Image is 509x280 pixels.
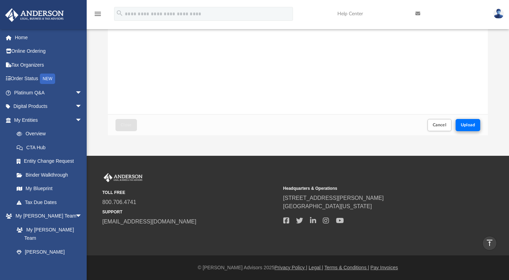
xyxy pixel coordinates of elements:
[10,245,89,267] a: [PERSON_NAME] System
[75,113,89,127] span: arrow_drop_down
[10,182,89,196] a: My Blueprint
[5,58,93,72] a: Tax Organizers
[433,123,447,127] span: Cancel
[283,195,384,201] a: [STREET_ADDRESS][PERSON_NAME]
[5,209,89,223] a: My [PERSON_NAME] Teamarrow_drop_down
[370,265,398,270] a: Pay Invoices
[75,86,89,100] span: arrow_drop_down
[10,223,86,245] a: My [PERSON_NAME] Team
[94,13,102,18] a: menu
[102,219,196,224] a: [EMAIL_ADDRESS][DOMAIN_NAME]
[5,100,93,113] a: Digital Productsarrow_drop_down
[456,119,481,131] button: Upload
[10,154,93,168] a: Entity Change Request
[10,195,93,209] a: Tax Due Dates
[10,127,93,141] a: Overview
[10,141,93,154] a: CTA Hub
[283,203,372,209] a: [GEOGRAPHIC_DATA][US_STATE]
[325,265,369,270] a: Terms & Conditions |
[102,199,136,205] a: 800.706.4741
[87,264,509,271] div: © [PERSON_NAME] Advisors 2025
[3,8,66,22] img: Anderson Advisors Platinum Portal
[75,209,89,223] span: arrow_drop_down
[275,265,308,270] a: Privacy Policy |
[283,185,459,192] small: Headquarters & Operations
[102,209,278,215] small: SUPPORT
[309,265,323,270] a: Legal |
[75,100,89,114] span: arrow_drop_down
[461,123,475,127] span: Upload
[5,113,93,127] a: My Entitiesarrow_drop_down
[40,74,55,84] div: NEW
[121,123,132,127] span: Close
[428,119,452,131] button: Cancel
[102,173,144,182] img: Anderson Advisors Platinum Portal
[485,239,494,247] i: vertical_align_top
[102,189,278,196] small: TOLL FREE
[94,10,102,18] i: menu
[10,168,93,182] a: Binder Walkthrough
[116,9,123,17] i: search
[5,72,93,86] a: Order StatusNEW
[5,86,93,100] a: Platinum Q&Aarrow_drop_down
[115,119,137,131] button: Close
[5,31,93,44] a: Home
[5,44,93,58] a: Online Ordering
[482,236,497,251] a: vertical_align_top
[493,9,504,19] img: User Pic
